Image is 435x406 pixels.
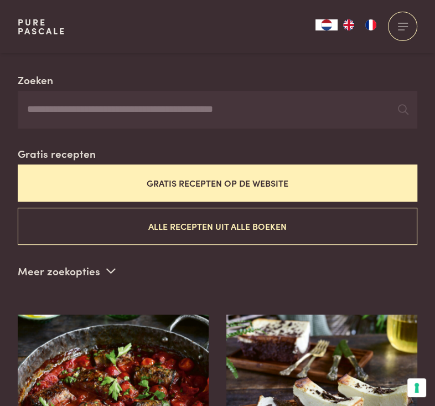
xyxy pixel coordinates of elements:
[315,19,338,30] div: Language
[18,72,53,88] label: Zoeken
[338,19,382,30] ul: Language list
[18,18,66,35] a: PurePascale
[18,208,417,245] button: Alle recepten uit alle boeken
[18,146,96,162] label: Gratis recepten
[360,19,382,30] a: FR
[407,378,426,397] button: Uw voorkeuren voor toestemming voor trackingtechnologieën
[338,19,360,30] a: EN
[315,19,382,30] aside: Language selected: Nederlands
[315,19,338,30] a: NL
[18,165,417,202] button: Gratis recepten op de website
[18,263,116,279] p: Meer zoekopties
